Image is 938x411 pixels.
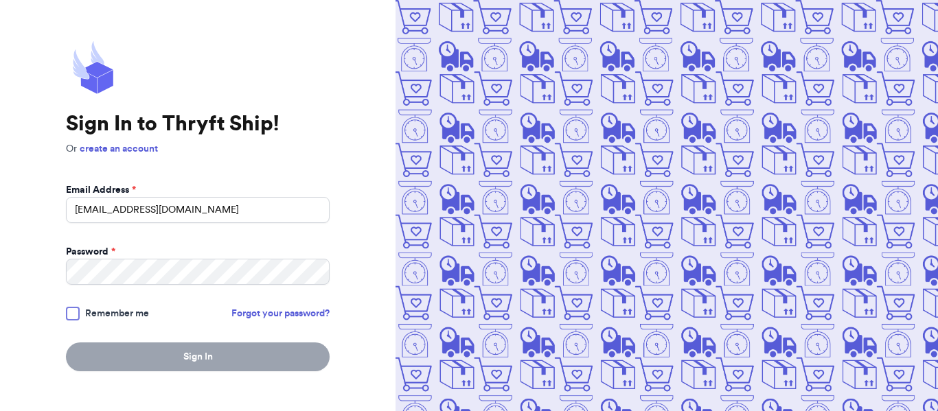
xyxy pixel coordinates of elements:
label: Email Address [66,183,136,197]
span: Remember me [85,307,149,320]
h1: Sign In to Thryft Ship! [66,112,330,137]
a: Forgot your password? [231,307,330,320]
a: create an account [80,144,158,154]
p: Or [66,142,330,156]
button: Sign In [66,342,330,371]
label: Password [66,245,115,259]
